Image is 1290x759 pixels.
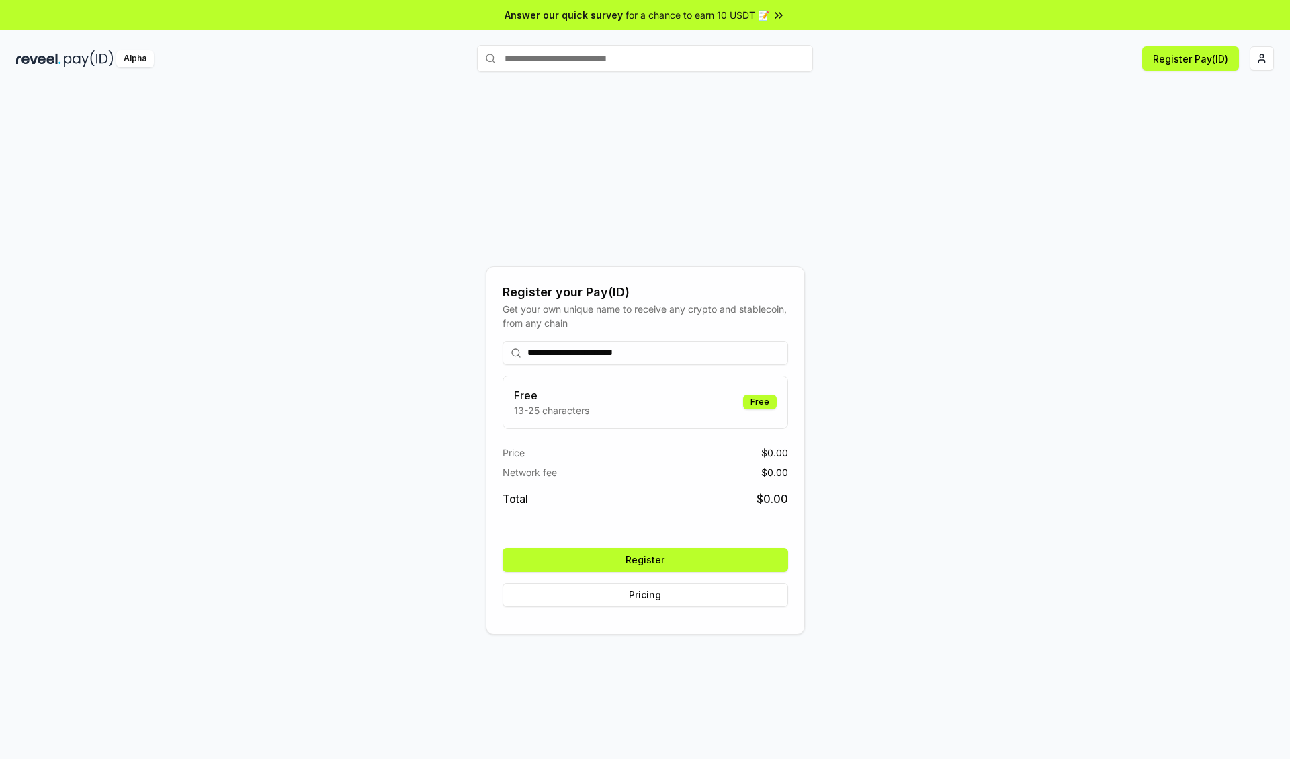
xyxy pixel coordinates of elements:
[503,302,788,330] div: Get your own unique name to receive any crypto and stablecoin, from any chain
[514,387,589,403] h3: Free
[16,50,61,67] img: reveel_dark
[503,446,525,460] span: Price
[503,548,788,572] button: Register
[505,8,623,22] span: Answer our quick survey
[626,8,769,22] span: for a chance to earn 10 USDT 📝
[503,465,557,479] span: Network fee
[64,50,114,67] img: pay_id
[116,50,154,67] div: Alpha
[761,465,788,479] span: $ 0.00
[503,583,788,607] button: Pricing
[514,403,589,417] p: 13-25 characters
[757,491,788,507] span: $ 0.00
[1142,46,1239,71] button: Register Pay(ID)
[503,491,528,507] span: Total
[503,283,788,302] div: Register your Pay(ID)
[761,446,788,460] span: $ 0.00
[743,395,777,409] div: Free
